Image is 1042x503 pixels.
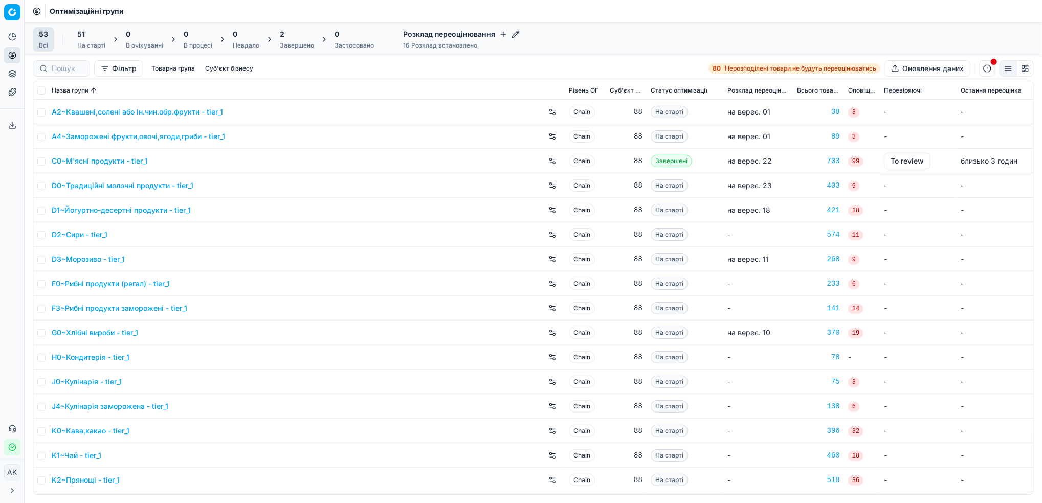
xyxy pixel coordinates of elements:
a: 78 [797,352,840,362]
td: - [723,296,793,321]
a: 89 [797,131,840,142]
span: Назва групи [52,86,88,95]
div: 88 [610,328,642,338]
td: - [880,345,957,370]
td: - [723,468,793,492]
a: 518 [797,475,840,485]
td: - [880,443,957,468]
span: 18 [848,451,863,461]
span: На старті [651,425,688,437]
button: Оновлення даних [884,60,970,77]
span: На старті [651,228,688,241]
td: - [880,124,957,149]
span: 3 [848,107,860,118]
div: Завершено [280,41,314,50]
div: 88 [610,107,642,117]
td: - [957,468,1033,492]
td: - [957,419,1033,443]
span: Chain [569,351,595,363]
span: 19 [848,328,863,338]
span: на верес. 23 [727,181,772,190]
span: 36 [848,475,863,486]
button: Sorted by Назва групи ascending [88,85,99,96]
span: Chain [569,204,595,216]
span: 18 [848,205,863,216]
td: - [957,443,1033,468]
span: Нерозподілені товари не будуть переоцінюватись [725,64,876,73]
span: На старті [651,351,688,363]
a: G0~Хлібні вироби - tier_1 [52,328,138,338]
button: Фільтр [94,60,143,77]
span: AK [5,465,20,480]
div: В очікуванні [126,41,163,50]
span: близько 3 годин [961,156,1017,165]
a: 38 [797,107,840,117]
a: 421 [797,205,840,215]
a: 703 [797,156,840,166]
a: 75 [797,377,840,387]
a: 80Нерозподілені товари не будуть переоцінюватись [708,63,880,74]
div: 88 [610,205,642,215]
span: 99 [848,156,863,167]
td: - [723,345,793,370]
span: 0 [335,29,339,39]
span: Суб'єкт бізнесу [610,86,642,95]
td: - [723,370,793,394]
td: - [880,198,957,222]
span: На старті [651,302,688,314]
td: - [880,271,957,296]
button: Товарна група [147,62,199,75]
div: 88 [610,180,642,191]
span: на верес. 22 [727,156,772,165]
td: - [880,394,957,419]
nav: breadcrumb [50,6,124,16]
td: - [957,198,1033,222]
strong: 80 [713,64,721,73]
a: 396 [797,426,840,436]
a: J0~Кулінарія - tier_1 [52,377,122,387]
span: 14 [848,304,863,314]
td: - [723,419,793,443]
span: На старті [651,179,688,192]
span: На старті [651,449,688,462]
a: A4~Заморожені фрукти,овочі,ягоди,гриби - tier_1 [52,131,225,142]
td: - [957,370,1033,394]
span: на верес. 01 [727,132,770,141]
span: 0 [126,29,130,39]
td: - [723,394,793,419]
td: - [880,321,957,345]
span: Перевіряючі [884,86,922,95]
a: 370 [797,328,840,338]
span: На старті [651,106,688,118]
a: K0~Кава,какао - tier_1 [52,426,129,436]
span: Остання переоцінка [961,86,1022,95]
td: - [957,296,1033,321]
span: на верес. 11 [727,255,769,263]
div: 88 [610,279,642,289]
a: D1~Йогуртно-десертні продукти - tier_1 [52,205,191,215]
td: - [957,321,1033,345]
input: Пошук [52,63,83,74]
span: Chain [569,425,595,437]
div: 88 [610,352,642,362]
div: 88 [610,156,642,166]
div: 88 [610,426,642,436]
div: 88 [610,131,642,142]
span: 3 [848,377,860,387]
div: 16 Розклад встановлено [403,41,520,50]
span: 32 [848,426,863,437]
span: 2 [280,29,284,39]
td: - [957,100,1033,124]
span: 6 [848,279,860,289]
a: 138 [797,401,840,411]
td: - [957,173,1033,198]
td: - [957,394,1033,419]
div: Всі [39,41,48,50]
h4: Розклад переоцінювання [403,29,520,39]
div: 574 [797,230,840,240]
